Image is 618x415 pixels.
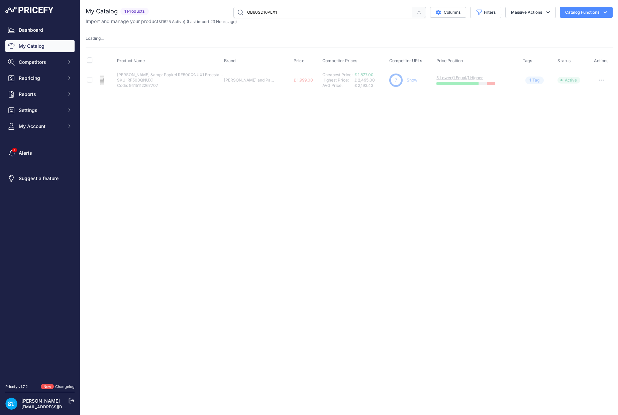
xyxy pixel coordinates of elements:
span: 7 [395,77,397,83]
span: Actions [594,58,609,63]
span: 1 [529,77,531,84]
span: 1 Products [120,8,149,15]
p: Code: 9415112267707 [117,83,224,88]
p: [PERSON_NAME] and Paykel [224,78,274,83]
button: Status [557,58,572,63]
a: [EMAIL_ADDRESS][DOMAIN_NAME] [21,404,91,409]
a: Show [407,78,417,83]
span: Price Position [436,58,463,63]
button: Price [294,58,306,63]
button: Massive Actions [505,7,556,18]
p: Import and manage your products [86,18,237,25]
button: Reports [5,88,75,100]
a: 5 Lower [436,75,452,80]
span: Active [557,77,580,84]
span: Settings [19,107,63,114]
div: Pricefy v1.7.2 [5,384,28,390]
input: Search [233,7,412,18]
span: Competitors [19,59,63,65]
span: Competitor URLs [389,58,422,63]
span: ( ) [161,19,185,24]
span: My Account [19,123,63,130]
span: New [41,384,54,390]
p: / / [436,75,516,81]
button: Filters [470,7,501,18]
span: Competitor Prices [322,58,357,63]
h2: My Catalog [86,7,118,16]
span: Reports [19,91,63,98]
nav: Sidebar [5,24,75,376]
a: My Catalog [5,40,75,52]
button: My Account [5,120,75,132]
button: Settings [5,104,75,116]
span: £ 2,495.00 [354,78,375,83]
span: Tag [525,77,544,84]
div: Highest Price: [322,78,354,83]
span: Loading [86,36,104,41]
button: Competitors [5,56,75,68]
span: Status [557,58,571,63]
span: ... [101,36,104,41]
span: £ 1,999.00 [294,78,313,83]
button: Repricing [5,72,75,84]
p: [PERSON_NAME] &amp; Paykel RF500QNUX1 Freestanding Quad Door Fridge Freezer [117,72,224,78]
a: Cheapest Price: [322,72,352,77]
a: Alerts [5,147,75,159]
button: Columns [430,7,466,18]
img: Pricefy Logo [5,7,54,13]
a: Changelog [55,384,75,389]
a: 1 Higher [468,75,483,80]
button: Catalog Functions [560,7,613,18]
span: Price [294,58,305,63]
div: £ 2,193.43 [354,83,387,88]
span: Tags [523,58,532,63]
span: Brand [224,58,236,63]
a: Suggest a feature [5,172,75,184]
a: Dashboard [5,24,75,36]
a: [PERSON_NAME] [21,398,60,404]
a: 1 Equal [453,75,466,80]
span: Repricing [19,75,63,82]
div: AVG Price: [322,83,354,88]
a: 1625 Active [162,19,184,24]
p: SKU: RF500QNUX1 [117,78,224,83]
a: £ 1,877.00 [354,72,374,77]
span: Product Name [117,58,145,63]
span: (Last import 23 Hours ago) [187,19,237,24]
